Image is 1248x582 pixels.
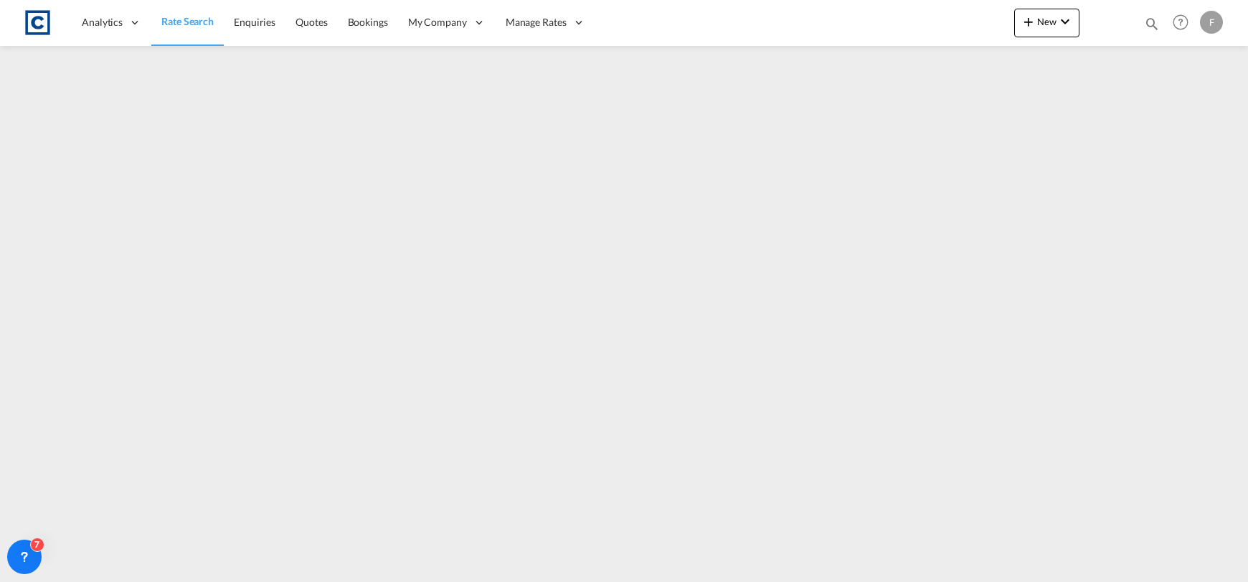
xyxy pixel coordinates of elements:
[348,16,388,28] span: Bookings
[296,16,327,28] span: Quotes
[408,15,467,29] span: My Company
[1200,11,1223,34] div: F
[1014,9,1079,37] button: icon-plus 400-fgNewicon-chevron-down
[1168,10,1193,34] span: Help
[1020,13,1037,30] md-icon: icon-plus 400-fg
[234,16,275,28] span: Enquiries
[82,15,123,29] span: Analytics
[1168,10,1200,36] div: Help
[506,15,567,29] span: Manage Rates
[1144,16,1160,32] md-icon: icon-magnify
[1144,16,1160,37] div: icon-magnify
[1020,16,1074,27] span: New
[161,15,214,27] span: Rate Search
[22,6,54,39] img: 1fdb9190129311efbfaf67cbb4249bed.jpeg
[1056,13,1074,30] md-icon: icon-chevron-down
